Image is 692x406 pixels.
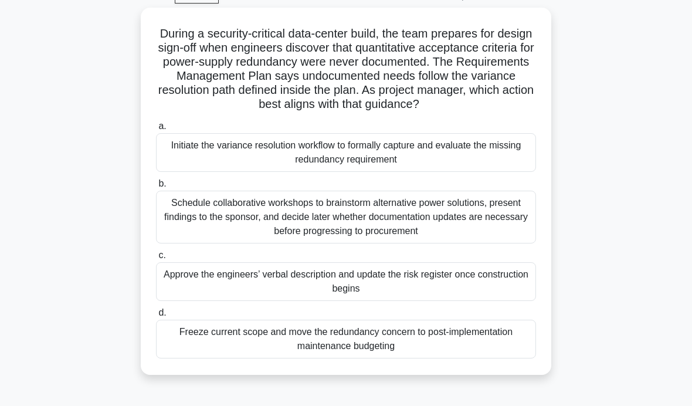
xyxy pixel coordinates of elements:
[155,26,537,112] h5: During a security-critical data-center build, the team prepares for design sign-off when engineer...
[156,262,536,301] div: Approve the engineers’ verbal description and update the risk register once construction begins
[156,320,536,358] div: Freeze current scope and move the redundancy concern to post-implementation maintenance budgeting
[158,307,166,317] span: d.
[156,133,536,172] div: Initiate the variance resolution workflow to formally capture and evaluate the missing redundancy...
[158,121,166,131] span: a.
[156,191,536,243] div: Schedule collaborative workshops to brainstorm alternative power solutions, present findings to t...
[158,250,165,260] span: c.
[158,178,166,188] span: b.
